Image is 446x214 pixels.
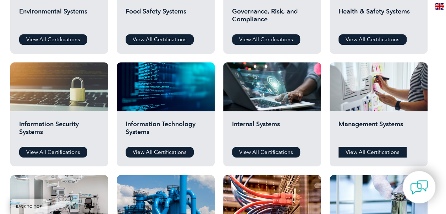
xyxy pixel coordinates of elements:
img: en [435,3,444,10]
a: View All Certifications [338,34,407,45]
a: View All Certifications [19,34,87,45]
h2: Information Technology Systems [126,120,206,141]
h2: Environmental Systems [19,7,99,29]
h2: Governance, Risk, and Compliance [232,7,312,29]
h2: Health & Safety Systems [338,7,419,29]
h2: Internal Systems [232,120,312,141]
a: View All Certifications [19,147,87,157]
h2: Management Systems [338,120,419,141]
h2: Information Security Systems [19,120,99,141]
a: View All Certifications [126,34,194,45]
a: View All Certifications [232,34,300,45]
a: View All Certifications [338,147,407,157]
a: View All Certifications [126,147,194,157]
img: contact-chat.png [410,178,428,196]
a: View All Certifications [232,147,300,157]
h2: Food Safety Systems [126,7,206,29]
a: BACK TO TOP [11,199,48,214]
